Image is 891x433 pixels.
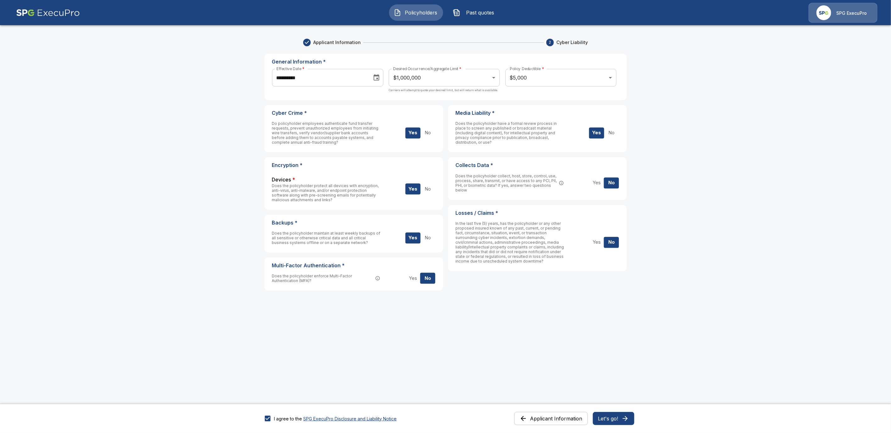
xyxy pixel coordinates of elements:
button: No [604,237,619,248]
button: No [420,232,435,243]
button: Multi-Factor Authentication (MFA) is a security process that requires users to provide two or mor... [375,275,381,281]
button: Yes [589,177,604,188]
button: No [420,273,435,284]
span: Does the policyholder protect all devices with encryption, anti-virus, anti-malware, and/or endpo... [272,183,379,202]
button: Applicant Information [514,412,588,425]
span: In the last five (5) years, has the policyholder or any other proposed insured known of any past,... [456,221,564,264]
p: General Information * [272,59,619,65]
p: SPG ExecuPro [836,10,867,16]
button: Yes [589,127,604,138]
span: Devices [272,176,291,183]
label: Policy Deductible [510,66,544,71]
div: $1,000,000 [389,69,500,86]
button: Past quotes IconPast quotes [448,4,502,21]
span: Past quotes [463,9,498,16]
p: Encryption * [272,162,436,168]
button: Yes [405,184,420,195]
p: Media Liability * [456,110,619,116]
p: Cyber Crime * [272,110,436,116]
span: Applicant Information [313,39,361,46]
p: Backups * [272,220,436,226]
span: Does the policyholder enforce Multi-Factor Authentication (MFA)? [272,274,374,283]
a: Agency IconSPG ExecuPro [809,3,877,23]
button: Policyholders IconPolicyholders [389,4,443,21]
button: Let's go! [593,412,634,425]
span: Policyholders [404,9,438,16]
img: Agency Icon [816,5,831,20]
img: Policyholders Icon [394,9,401,16]
button: PCI: Payment card information. PII: Personally Identifiable Information (names, SSNs, addresses).... [558,180,565,186]
button: No [420,127,435,138]
img: Past quotes Icon [453,9,460,16]
div: $5,000 [505,69,616,86]
button: Yes [405,127,420,138]
p: Multi-Factor Authentication * [272,263,436,269]
button: Yes [405,273,420,284]
label: Effective Date [276,66,304,71]
span: Do policyholder employees authenticate fund transfer requests, prevent unauthorized employees fro... [272,121,379,145]
button: I agree to the [303,415,397,422]
span: Does the policyholder collect, host, store, control, use, process, share, transmit, or have acces... [456,174,557,192]
button: No [604,177,619,188]
p: Losses / Claims * [456,210,619,216]
text: 2 [549,40,551,45]
button: No [604,127,619,138]
button: Choose date, selected date is Oct 10, 2025 [370,71,383,84]
p: Carriers will attempt to quote your desired limit, but will return what is available. [389,88,498,101]
p: Collects Data * [456,162,619,168]
button: Yes [405,232,420,243]
img: AA Logo [16,3,80,23]
span: Cyber Liability [556,39,588,46]
button: No [420,184,435,195]
label: Desired Occurrence/Aggregate Limit [393,66,462,71]
span: Does the policyholder have a formal review process in place to screen any published or broadcast ... [456,121,557,145]
div: I agree to the [274,415,397,422]
button: Yes [589,237,604,248]
span: Does the policyholder maintain at least weekly backups of all sensitive or otherwise critical dat... [272,231,381,245]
